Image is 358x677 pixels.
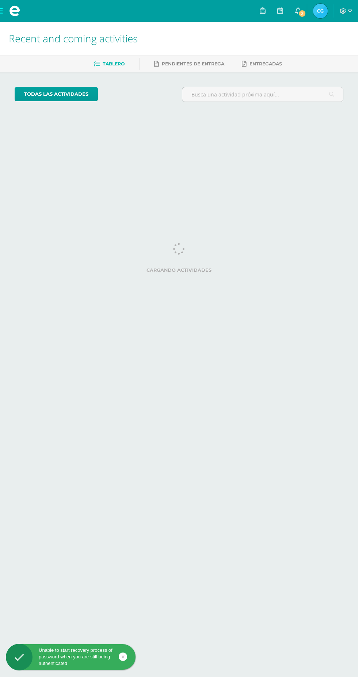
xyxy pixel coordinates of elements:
[313,4,328,18] img: e9a4c6a2b75c4b8515276efd531984ac.png
[250,61,282,66] span: Entregadas
[242,58,282,70] a: Entregadas
[6,647,136,667] div: Unable to start recovery process of password when you are still being authenticated
[298,9,306,18] span: 2
[162,61,224,66] span: Pendientes de entrega
[182,87,343,102] input: Busca una actividad próxima aquí...
[103,61,125,66] span: Tablero
[9,31,138,45] span: Recent and coming activities
[94,58,125,70] a: Tablero
[15,87,98,101] a: todas las Actividades
[154,58,224,70] a: Pendientes de entrega
[15,267,343,273] label: Cargando actividades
